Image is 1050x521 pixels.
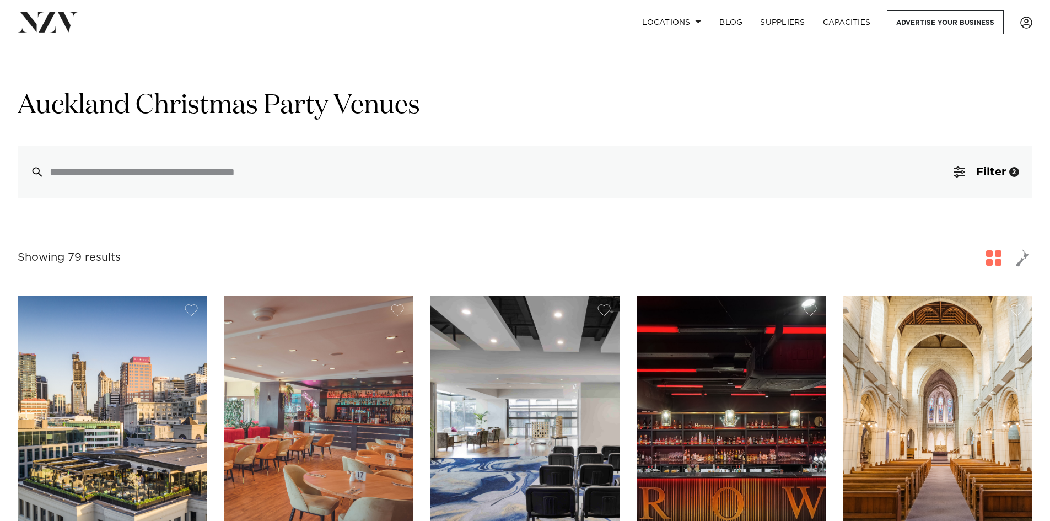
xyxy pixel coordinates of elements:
h1: Auckland Christmas Party Venues [18,89,1032,123]
img: nzv-logo.png [18,12,78,32]
a: Locations [633,10,710,34]
a: Capacities [814,10,880,34]
a: Advertise your business [887,10,1004,34]
button: Filter2 [941,146,1032,198]
a: BLOG [710,10,751,34]
div: Showing 79 results [18,249,121,266]
div: 2 [1009,167,1019,177]
span: Filter [976,166,1006,178]
a: SUPPLIERS [751,10,814,34]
